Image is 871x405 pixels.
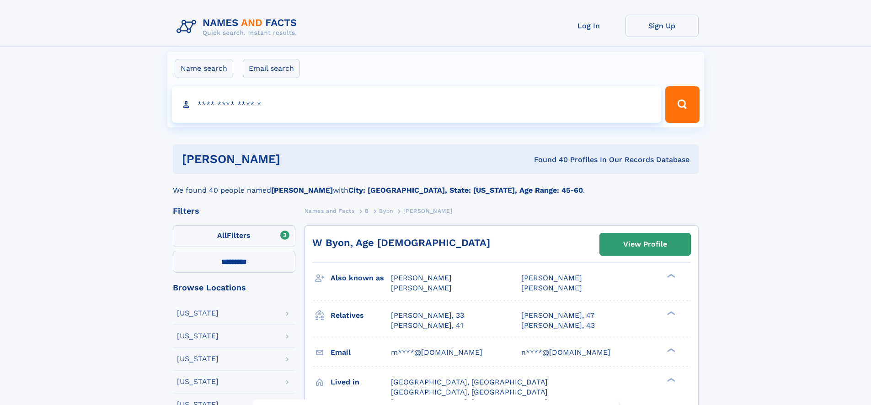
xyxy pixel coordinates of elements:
div: Filters [173,207,295,215]
a: [PERSON_NAME], 43 [521,321,595,331]
div: [US_STATE] [177,332,219,340]
span: [PERSON_NAME] [521,274,582,282]
h3: Email [331,345,391,360]
div: [US_STATE] [177,310,219,317]
h1: [PERSON_NAME] [182,153,407,165]
div: We found 40 people named with . [173,174,699,196]
div: ❯ [665,377,676,383]
span: [PERSON_NAME] [391,274,452,282]
div: Found 40 Profiles In Our Records Database [407,155,689,165]
div: View Profile [623,234,667,255]
div: [US_STATE] [177,355,219,363]
label: Email search [243,59,300,78]
span: All [217,231,227,240]
span: [PERSON_NAME] [403,208,452,214]
span: [GEOGRAPHIC_DATA], [GEOGRAPHIC_DATA] [391,388,548,396]
input: search input [172,86,662,123]
a: [PERSON_NAME], 47 [521,310,594,321]
a: Log In [552,15,625,37]
b: [PERSON_NAME] [271,186,333,195]
div: ❯ [665,347,676,353]
div: ❯ [665,310,676,316]
img: Logo Names and Facts [173,15,305,39]
a: [PERSON_NAME], 41 [391,321,463,331]
h3: Lived in [331,374,391,390]
span: [GEOGRAPHIC_DATA], [GEOGRAPHIC_DATA] [391,378,548,386]
a: View Profile [600,233,690,255]
a: W Byon, Age [DEMOGRAPHIC_DATA] [312,237,490,248]
span: B [365,208,369,214]
div: Browse Locations [173,284,295,292]
a: Byon [379,205,393,216]
label: Name search [175,59,233,78]
div: ❯ [665,273,676,279]
b: City: [GEOGRAPHIC_DATA], State: [US_STATE], Age Range: 45-60 [348,186,583,195]
span: Byon [379,208,393,214]
span: [PERSON_NAME] [521,284,582,292]
div: [US_STATE] [177,378,219,385]
button: Search Button [665,86,699,123]
label: Filters [173,225,295,247]
a: Sign Up [625,15,699,37]
h3: Relatives [331,308,391,323]
a: Names and Facts [305,205,355,216]
h3: Also known as [331,270,391,286]
a: [PERSON_NAME], 33 [391,310,464,321]
a: B [365,205,369,216]
span: [PERSON_NAME] [391,284,452,292]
